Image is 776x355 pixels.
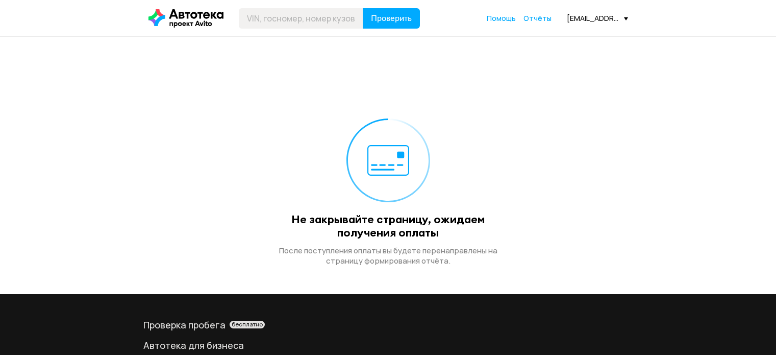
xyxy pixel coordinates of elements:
[567,13,628,23] div: [EMAIL_ADDRESS][DOMAIN_NAME]
[263,246,513,266] div: После поступления оплаты вы будете перенаправлены на страницу формирования отчёта.
[371,14,412,22] span: Проверить
[487,13,516,23] a: Помощь
[232,321,263,328] span: бесплатно
[143,319,633,331] div: Проверка пробега
[263,212,513,240] div: Не закрывайте страницу, ожидаем получения оплаты
[363,8,420,29] button: Проверить
[143,339,633,351] a: Автотека для бизнеса
[239,8,363,29] input: VIN, госномер, номер кузова
[143,319,633,331] a: Проверка пробегабесплатно
[523,13,552,23] a: Отчёты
